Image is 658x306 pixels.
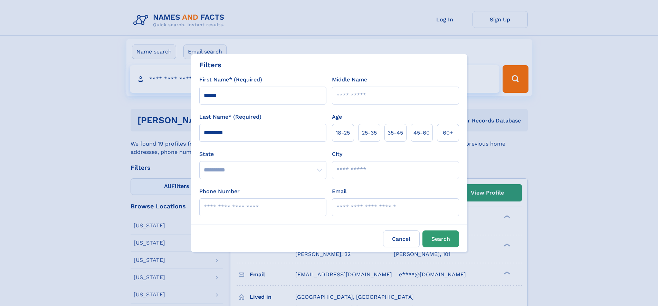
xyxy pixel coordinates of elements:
label: State [199,150,326,158]
label: City [332,150,342,158]
span: 18‑25 [336,129,350,137]
button: Search [422,230,459,247]
label: Middle Name [332,76,367,84]
span: 45‑60 [413,129,430,137]
label: Last Name* (Required) [199,113,261,121]
span: 25‑35 [362,129,377,137]
label: Cancel [383,230,420,247]
span: 35‑45 [388,129,403,137]
div: Filters [199,60,221,70]
label: Email [332,187,347,196]
label: First Name* (Required) [199,76,262,84]
label: Age [332,113,342,121]
span: 60+ [443,129,453,137]
label: Phone Number [199,187,240,196]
